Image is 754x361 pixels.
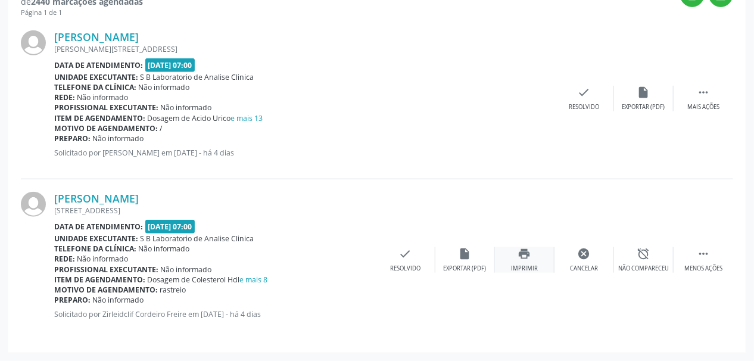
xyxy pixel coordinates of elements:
[390,264,420,273] div: Resolvido
[160,123,163,133] span: /
[148,113,263,123] span: Dosagem de Acido Urico
[697,247,710,260] i: 
[618,264,669,273] div: Não compareceu
[77,254,129,264] span: Não informado
[161,102,212,113] span: Não informado
[687,103,719,111] div: Mais ações
[54,234,138,244] b: Unidade executante:
[459,247,472,260] i: insert_drive_file
[54,254,75,264] b: Rede:
[240,275,268,285] a: e mais 8
[54,309,376,319] p: Solicitado por Zirleidclif Cordeiro Freire em [DATE] - há 4 dias
[54,192,139,205] a: [PERSON_NAME]
[622,103,665,111] div: Exportar (PDF)
[139,82,190,92] span: Não informado
[570,264,598,273] div: Cancelar
[697,86,710,99] i: 
[54,285,158,295] b: Motivo de agendamento:
[93,133,144,144] span: Não informado
[161,264,212,275] span: Não informado
[145,58,195,72] span: [DATE] 07:00
[139,244,190,254] span: Não informado
[54,113,145,123] b: Item de agendamento:
[684,264,722,273] div: Menos ações
[54,295,91,305] b: Preparo:
[54,102,158,113] b: Profissional executante:
[77,92,129,102] span: Não informado
[54,206,376,216] div: [STREET_ADDRESS]
[511,264,538,273] div: Imprimir
[141,234,254,244] span: S B Laboratorio de Analise Clinica
[54,72,138,82] b: Unidade executante:
[444,264,487,273] div: Exportar (PDF)
[21,30,46,55] img: img
[54,148,554,158] p: Solicitado por [PERSON_NAME] em [DATE] - há 4 dias
[54,222,143,232] b: Data de atendimento:
[578,86,591,99] i: check
[54,60,143,70] b: Data de atendimento:
[54,30,139,43] a: [PERSON_NAME]
[21,192,46,217] img: img
[54,92,75,102] b: Rede:
[399,247,412,260] i: check
[54,44,554,54] div: [PERSON_NAME][STREET_ADDRESS]
[54,82,136,92] b: Telefone da clínica:
[578,247,591,260] i: cancel
[231,113,263,123] a: e mais 13
[141,72,254,82] span: S B Laboratorio de Analise Clinica
[54,133,91,144] b: Preparo:
[21,8,143,18] div: Página 1 de 1
[637,247,650,260] i: alarm_off
[145,220,195,234] span: [DATE] 07:00
[54,123,158,133] b: Motivo de agendamento:
[637,86,650,99] i: insert_drive_file
[54,244,136,254] b: Telefone da clínica:
[148,275,268,285] span: Dosagem de Colesterol Hdl
[518,247,531,260] i: print
[93,295,144,305] span: Não informado
[160,285,186,295] span: rastreio
[54,275,145,285] b: Item de agendamento:
[569,103,599,111] div: Resolvido
[54,264,158,275] b: Profissional executante:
